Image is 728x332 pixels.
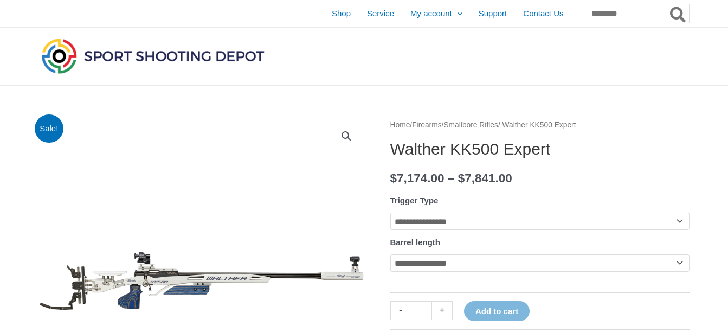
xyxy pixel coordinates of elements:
[411,301,432,320] input: Product quantity
[390,139,690,159] h1: Walther KK500 Expert
[448,171,455,185] span: –
[390,118,690,132] nav: Breadcrumb
[390,121,410,129] a: Home
[39,36,267,76] img: Sport Shooting Depot
[390,238,441,247] label: Barrel length
[443,121,498,129] a: Smallbore Rifles
[412,121,441,129] a: Firearms
[464,301,530,321] button: Add to cart
[432,301,453,320] a: +
[458,171,512,185] bdi: 7,841.00
[390,196,439,205] label: Trigger Type
[337,126,356,146] a: View full-screen image gallery
[668,4,689,23] button: Search
[390,171,444,185] bdi: 7,174.00
[35,114,63,143] span: Sale!
[390,171,397,185] span: $
[390,301,411,320] a: -
[458,171,465,185] span: $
